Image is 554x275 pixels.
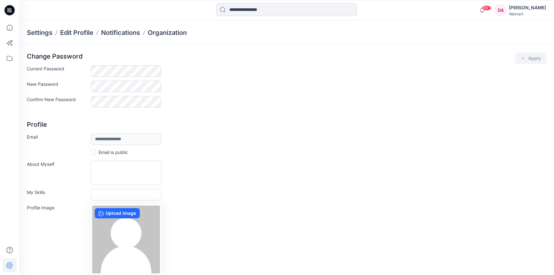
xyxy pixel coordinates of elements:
[509,4,546,12] div: [PERSON_NAME]
[27,133,87,142] label: Email
[148,28,187,37] a: Organization
[482,5,491,11] span: 99+
[101,28,140,37] a: Notifications
[60,28,93,37] a: Edit Profile
[27,161,87,182] label: About Myself
[27,53,83,64] p: Change Password
[509,12,546,16] div: Walmart
[27,28,52,37] p: Settings
[92,206,160,273] img: no-profile.png
[27,121,47,132] p: Profile
[27,81,87,90] label: New Password
[495,4,506,16] div: DA
[27,96,87,105] label: Confirm New Password
[27,204,87,272] label: Profile Image
[99,149,128,156] p: Email is public
[27,65,87,74] label: Current Password
[95,208,140,218] label: Upload image
[27,189,87,198] label: My Skills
